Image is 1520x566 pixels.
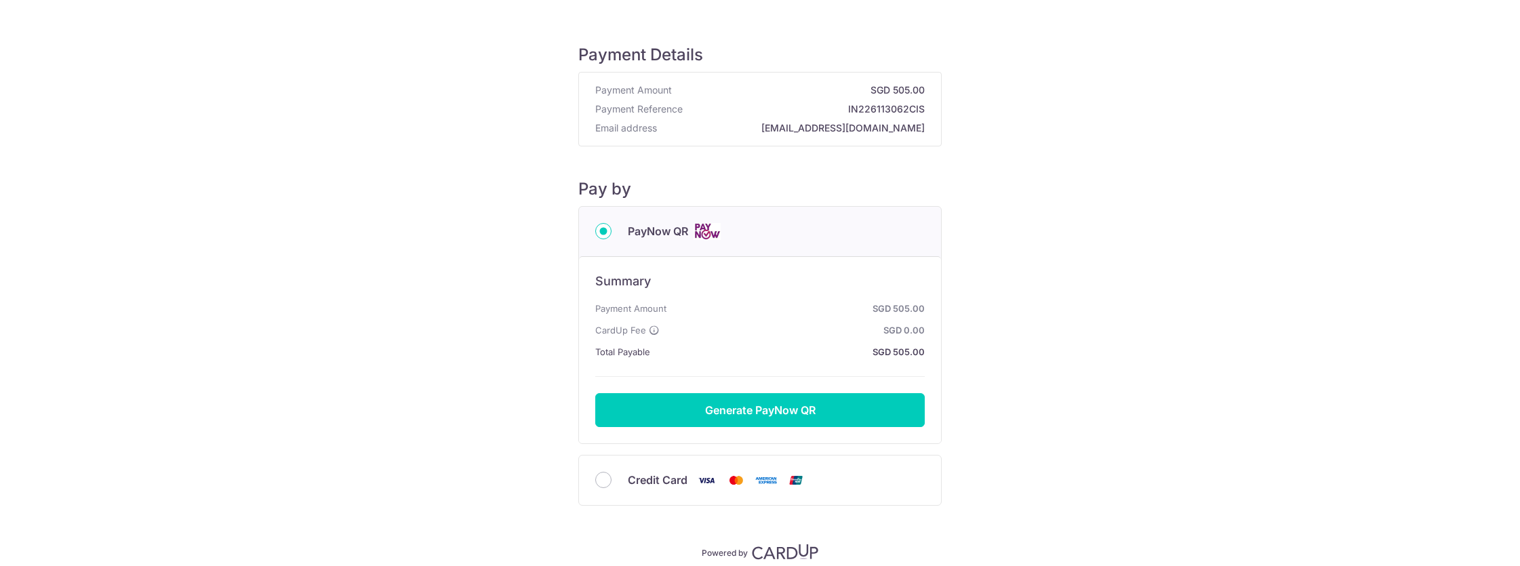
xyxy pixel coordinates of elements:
[694,223,721,240] img: Cards logo
[578,179,942,199] h5: Pay by
[595,121,657,135] span: Email address
[752,544,818,560] img: CardUp
[578,45,942,65] h5: Payment Details
[595,393,925,427] button: Generate PayNow QR
[595,300,666,317] span: Payment Amount
[656,344,925,360] strong: SGD 505.00
[595,83,672,97] span: Payment Amount
[628,223,688,239] span: PayNow QR
[662,121,925,135] strong: [EMAIL_ADDRESS][DOMAIN_NAME]
[723,472,750,489] img: Mastercard
[782,472,809,489] img: Union Pay
[693,472,720,489] img: Visa
[688,102,925,116] strong: IN226113062CIS
[753,472,780,489] img: American Express
[595,102,683,116] span: Payment Reference
[702,545,748,559] p: Powered by
[628,472,687,488] span: Credit Card
[595,223,925,240] div: PayNow QR Cards logo
[672,300,925,317] strong: SGD 505.00
[595,472,925,489] div: Credit Card Visa Mastercard American Express Union Pay
[595,273,925,289] h6: Summary
[595,322,646,338] span: CardUp Fee
[677,83,925,97] strong: SGD 505.00
[665,322,925,338] strong: SGD 0.00
[595,344,650,360] span: Total Payable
